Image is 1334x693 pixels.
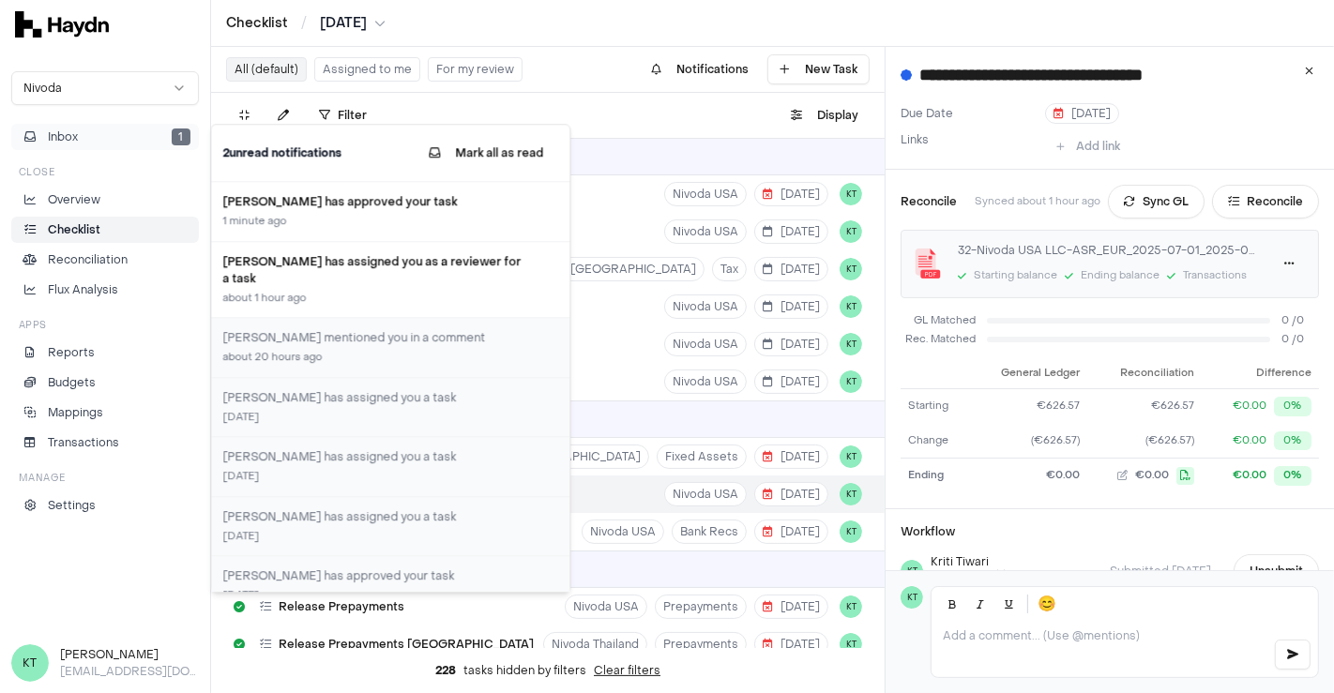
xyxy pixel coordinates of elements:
[901,586,923,609] span: KT
[1274,466,1311,486] div: 0%
[308,100,378,130] button: Filter
[48,434,119,451] p: Transactions
[763,337,820,352] span: [DATE]
[222,214,525,230] div: 1 minute ago
[222,144,341,161] h2: 2 unread notification s
[226,57,307,82] button: All (default)
[565,595,647,619] button: Nivoda USA
[1233,468,1266,484] div: €0.00
[1045,103,1119,124] button: [DATE]
[901,560,923,582] span: KT
[48,374,96,391] p: Budgets
[48,281,118,298] p: Flux Analysis
[958,242,1258,259] div: 32-Nivoda USA LLC-ASR_EUR_2025-07-01_2025-07-31.pdf
[11,429,199,456] a: Transactions
[901,106,1038,121] label: Due Date
[901,554,1006,588] button: KTKriti TiwariAssignee
[1034,591,1060,617] button: 😊
[970,359,1087,389] th: General Ledger
[222,469,525,485] div: [DATE]
[594,663,660,678] button: Clear filters
[279,599,404,614] span: Release Prepayments
[1212,185,1319,218] a: Reconcile
[1233,399,1266,414] div: €0.00
[754,595,828,619] button: [DATE]
[521,257,705,281] button: Nivoda [GEOGRAPHIC_DATA]
[48,191,100,208] p: Overview
[320,14,386,33] button: [DATE]
[901,459,970,493] td: Ending
[840,483,862,505] button: KT
[840,183,862,205] button: KT
[995,591,1022,617] button: Underline (Ctrl+U)
[60,663,199,680] p: [EMAIL_ADDRESS][DOMAIN_NAME]
[978,468,1080,484] div: €0.00
[763,449,820,464] span: [DATE]
[640,54,760,84] button: Notifications
[1281,313,1319,329] span: 0 / 0
[840,258,862,280] button: KT
[939,591,965,617] button: Bold (Ctrl+B)
[664,182,747,206] button: Nivoda USA
[297,13,311,32] span: /
[1281,332,1319,348] span: 0 / 0
[48,221,100,238] p: Checklist
[901,524,955,539] h3: Workflow
[19,471,66,485] h3: Manage
[320,14,367,33] span: [DATE]
[840,220,862,243] span: KT
[48,251,128,268] p: Reconciliation
[226,14,288,33] a: Checklist
[1183,268,1247,284] div: Transactions
[754,219,828,244] button: [DATE]
[763,487,820,502] span: [DATE]
[60,646,199,663] h3: [PERSON_NAME]
[840,370,862,393] span: KT
[763,524,820,539] span: [DATE]
[754,332,828,356] button: [DATE]
[1095,564,1226,579] span: Submitted [DATE]
[1135,468,1169,484] span: €0.00
[901,313,976,329] span: GL Matched
[222,508,525,525] h3: [PERSON_NAME] has assigned you a task
[840,333,862,355] span: KT
[48,404,103,421] p: Mappings
[664,219,747,244] button: Nivoda USA
[222,529,525,545] div: [DATE]
[754,520,828,544] button: [DATE]
[279,637,534,652] span: Release Prepayments [GEOGRAPHIC_DATA]
[11,217,199,243] a: Checklist
[222,193,525,210] h3: [PERSON_NAME] has approved your task
[11,399,199,426] a: Mappings
[48,344,95,361] p: Reports
[11,644,49,682] span: KT
[48,128,78,145] span: Inbox
[967,591,993,617] button: Italic (Ctrl+I)
[664,332,747,356] button: Nivoda USA
[840,445,862,468] button: KT
[543,632,647,656] button: Nivoda Thailand
[11,277,199,303] a: Flux Analysis
[1038,593,1056,615] span: 😊
[763,599,820,614] span: [DATE]
[48,497,96,514] p: Settings
[655,632,747,656] button: Prepayments
[754,444,828,469] button: [DATE]
[1081,268,1160,284] div: Ending balance
[901,424,970,459] td: Change
[840,595,862,618] button: KT
[222,389,525,406] h3: [PERSON_NAME] has assigned you a task
[11,339,199,366] a: Reports
[754,182,828,206] button: [DATE]
[435,663,456,678] span: 228
[1095,399,1194,414] button: €626.57
[222,253,525,287] h3: [PERSON_NAME] has assigned you as a reviewer for a task
[11,187,199,213] a: Overview
[901,193,957,210] h3: Reconcile
[1274,397,1311,416] div: 0%
[767,54,870,84] button: New Task
[672,520,747,544] button: Bank Recs
[1202,359,1319,389] th: Difference
[974,268,1057,284] div: Starting balance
